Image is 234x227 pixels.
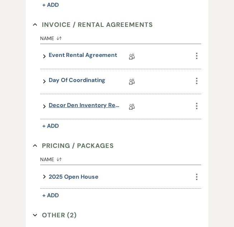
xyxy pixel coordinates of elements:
[42,192,59,199] span: + Add
[40,30,192,44] button: Name
[49,172,99,182] button: 2025 Open House
[49,101,120,112] a: Decor Den Inventory Request
[33,19,153,30] button: Invoice / Rental Agreements
[49,76,105,87] a: Day of Coordinating
[40,121,61,131] button: + Add
[33,140,114,151] button: Pricing / Packages
[40,76,49,87] button: expand
[33,210,77,221] button: Other (2)
[40,151,192,165] button: Name
[40,190,61,201] button: + Add
[40,101,49,112] button: expand
[40,51,49,62] button: expand
[40,172,49,182] button: expand
[49,51,117,62] a: Event Rental Agreement
[42,122,59,130] span: + Add
[42,1,59,9] span: + Add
